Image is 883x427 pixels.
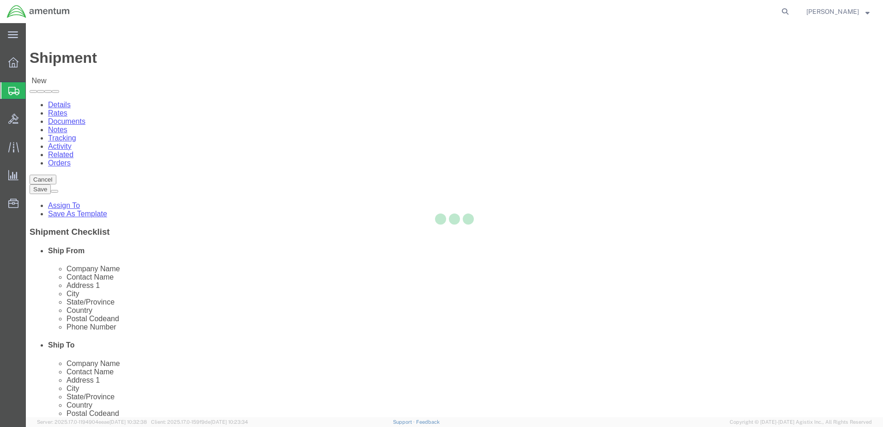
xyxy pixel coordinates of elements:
[806,6,859,17] span: Scott Meyers
[109,419,147,425] span: [DATE] 10:32:38
[6,5,70,18] img: logo
[37,419,147,425] span: Server: 2025.17.0-1194904eeae
[416,419,440,425] a: Feedback
[211,419,248,425] span: [DATE] 10:23:34
[730,418,872,426] span: Copyright © [DATE]-[DATE] Agistix Inc., All Rights Reserved
[151,419,248,425] span: Client: 2025.17.0-159f9de
[393,419,416,425] a: Support
[806,6,870,17] button: [PERSON_NAME]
